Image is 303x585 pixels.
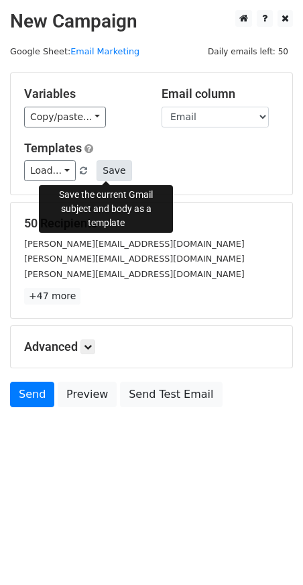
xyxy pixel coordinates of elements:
[24,87,141,101] h5: Variables
[24,141,82,155] a: Templates
[10,46,139,56] small: Google Sheet:
[24,269,245,279] small: [PERSON_NAME][EMAIL_ADDRESS][DOMAIN_NAME]
[24,160,76,181] a: Load...
[70,46,139,56] a: Email Marketing
[39,185,173,233] div: Save the current Gmail subject and body as a template
[24,339,279,354] h5: Advanced
[120,382,222,407] a: Send Test Email
[58,382,117,407] a: Preview
[24,216,279,231] h5: 50 Recipients
[203,46,293,56] a: Daily emails left: 50
[10,10,293,33] h2: New Campaign
[236,521,303,585] iframe: Chat Widget
[24,107,106,127] a: Copy/paste...
[24,254,245,264] small: [PERSON_NAME][EMAIL_ADDRESS][DOMAIN_NAME]
[24,239,245,249] small: [PERSON_NAME][EMAIL_ADDRESS][DOMAIN_NAME]
[203,44,293,59] span: Daily emails left: 50
[24,288,80,305] a: +47 more
[97,160,131,181] button: Save
[10,382,54,407] a: Send
[162,87,279,101] h5: Email column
